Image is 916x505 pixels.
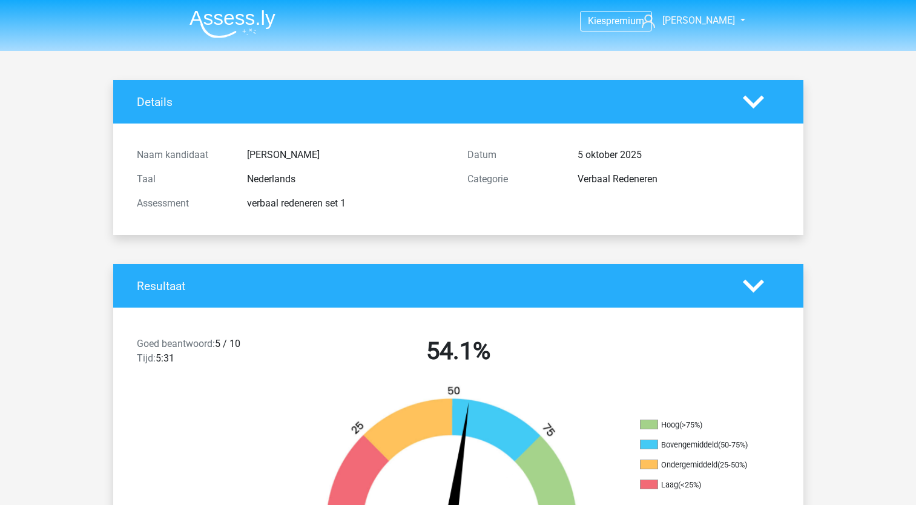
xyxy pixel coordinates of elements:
span: premium [606,15,644,27]
div: Nederlands [238,172,458,186]
div: Assessment [128,196,238,211]
div: Naam kandidaat [128,148,238,162]
img: Assessly [189,10,275,38]
div: (<25%) [678,480,701,489]
span: [PERSON_NAME] [662,15,735,26]
h4: Resultaat [137,279,725,293]
h4: Details [137,95,725,109]
div: verbaal redeneren set 1 [238,196,458,211]
div: Taal [128,172,238,186]
div: 5 oktober 2025 [568,148,789,162]
div: (50-75%) [718,440,748,449]
span: Kies [588,15,606,27]
span: Tijd: [137,352,156,364]
li: Laag [640,480,761,490]
div: [PERSON_NAME] [238,148,458,162]
div: (>75%) [679,420,702,429]
div: 5 / 10 5:31 [128,337,293,371]
a: [PERSON_NAME] [637,13,736,28]
div: Verbaal Redeneren [568,172,789,186]
li: Hoog [640,420,761,431]
div: Categorie [458,172,568,186]
div: (25-50%) [717,460,747,469]
li: Bovengemiddeld [640,440,761,451]
span: Goed beantwoord: [137,338,215,349]
h2: 54.1% [302,337,615,366]
li: Ondergemiddeld [640,460,761,470]
div: Datum [458,148,568,162]
a: Kiespremium [581,13,651,29]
